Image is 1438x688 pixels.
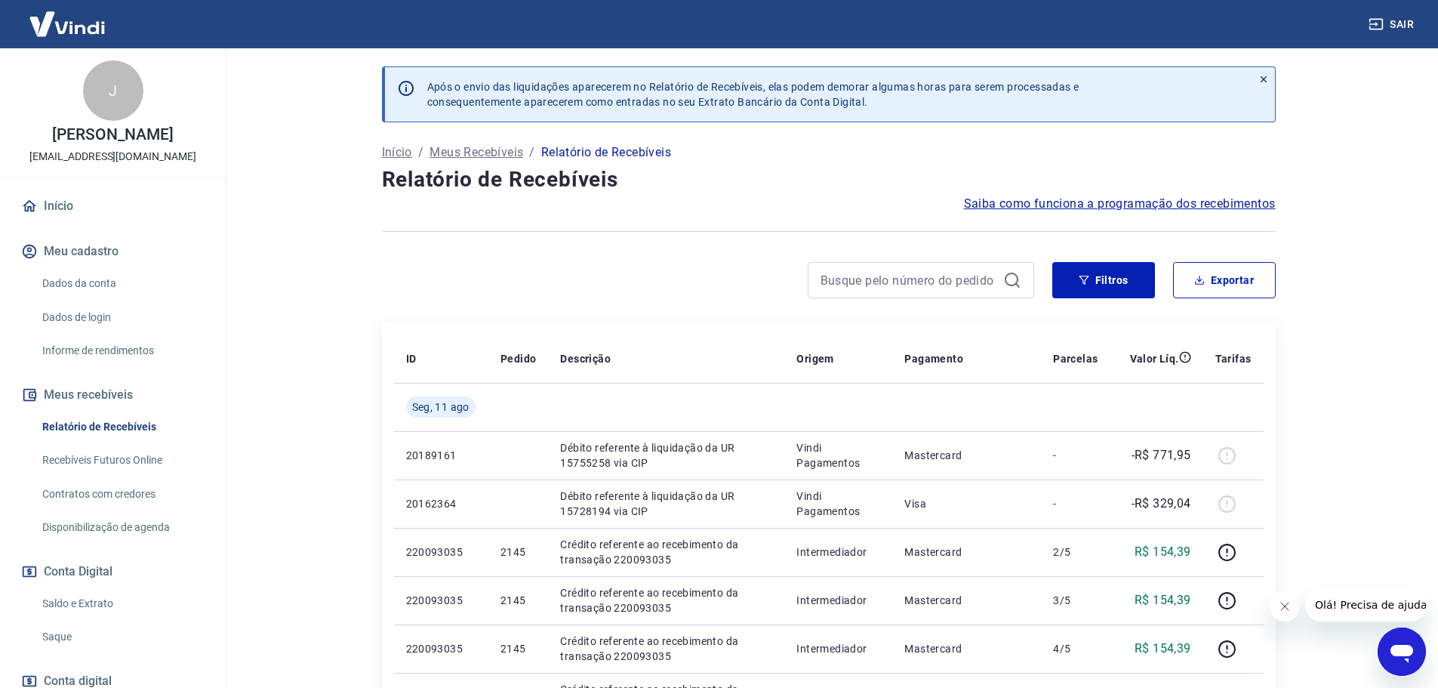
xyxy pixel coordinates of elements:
[560,634,772,664] p: Crédito referente ao recebimento da transação 220093035
[9,11,127,23] span: Olá! Precisa de ajuda?
[796,545,880,560] p: Intermediador
[18,235,208,268] button: Meu cadastro
[1366,11,1420,39] button: Sair
[430,143,523,162] a: Meus Recebíveis
[1053,448,1098,463] p: -
[52,127,173,143] p: [PERSON_NAME]
[36,335,208,366] a: Informe de rendimentos
[1215,351,1252,366] p: Tarifas
[382,165,1276,195] h4: Relatório de Recebíveis
[18,378,208,412] button: Meus recebíveis
[560,489,772,519] p: Débito referente à liquidação da UR 15728194 via CIP
[500,641,536,656] p: 2145
[18,1,116,47] img: Vindi
[560,351,611,366] p: Descrição
[560,440,772,470] p: Débito referente à liquidação da UR 15755258 via CIP
[796,489,880,519] p: Vindi Pagamentos
[18,555,208,588] button: Conta Digital
[529,143,534,162] p: /
[1132,495,1191,513] p: -R$ 329,04
[406,351,417,366] p: ID
[964,195,1276,213] a: Saiba como funciona a programação dos recebimentos
[821,269,997,292] input: Busque pelo número do pedido
[904,641,1029,656] p: Mastercard
[406,545,476,560] p: 220093035
[796,593,880,608] p: Intermediador
[1053,641,1098,656] p: 4/5
[36,302,208,333] a: Dados de login
[1135,543,1191,561] p: R$ 154,39
[1132,446,1191,464] p: -R$ 771,95
[418,143,423,162] p: /
[1135,591,1191,609] p: R$ 154,39
[500,545,536,560] p: 2145
[1053,593,1098,608] p: 3/5
[1306,588,1426,622] iframe: Mensagem da empresa
[36,512,208,543] a: Disponibilização de agenda
[904,593,1029,608] p: Mastercard
[796,351,833,366] p: Origem
[560,585,772,615] p: Crédito referente ao recebimento da transação 220093035
[83,60,143,121] div: J
[36,445,208,476] a: Recebíveis Futuros Online
[796,641,880,656] p: Intermediador
[29,149,196,165] p: [EMAIL_ADDRESS][DOMAIN_NAME]
[1173,262,1276,298] button: Exportar
[541,143,671,162] p: Relatório de Recebíveis
[412,400,470,415] span: Seg, 11 ago
[1053,496,1098,511] p: -
[406,593,476,608] p: 220093035
[1053,545,1098,560] p: 2/5
[904,545,1029,560] p: Mastercard
[1378,628,1426,676] iframe: Botão para abrir a janela de mensagens
[1052,262,1155,298] button: Filtros
[382,143,412,162] a: Início
[36,622,208,653] a: Saque
[36,412,208,443] a: Relatório de Recebíveis
[406,641,476,656] p: 220093035
[36,268,208,299] a: Dados da conta
[904,448,1029,463] p: Mastercard
[1053,351,1098,366] p: Parcelas
[904,496,1029,511] p: Visa
[500,593,536,608] p: 2145
[406,496,476,511] p: 20162364
[18,190,208,223] a: Início
[500,351,536,366] p: Pedido
[1130,351,1179,366] p: Valor Líq.
[36,588,208,619] a: Saldo e Extrato
[1270,591,1300,622] iframe: Fechar mensagem
[560,537,772,567] p: Crédito referente ao recebimento da transação 220093035
[427,79,1079,110] p: Após o envio das liquidações aparecerem no Relatório de Recebíveis, elas podem demorar algumas ho...
[904,351,963,366] p: Pagamento
[796,440,880,470] p: Vindi Pagamentos
[406,448,476,463] p: 20189161
[36,479,208,510] a: Contratos com credores
[1135,640,1191,658] p: R$ 154,39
